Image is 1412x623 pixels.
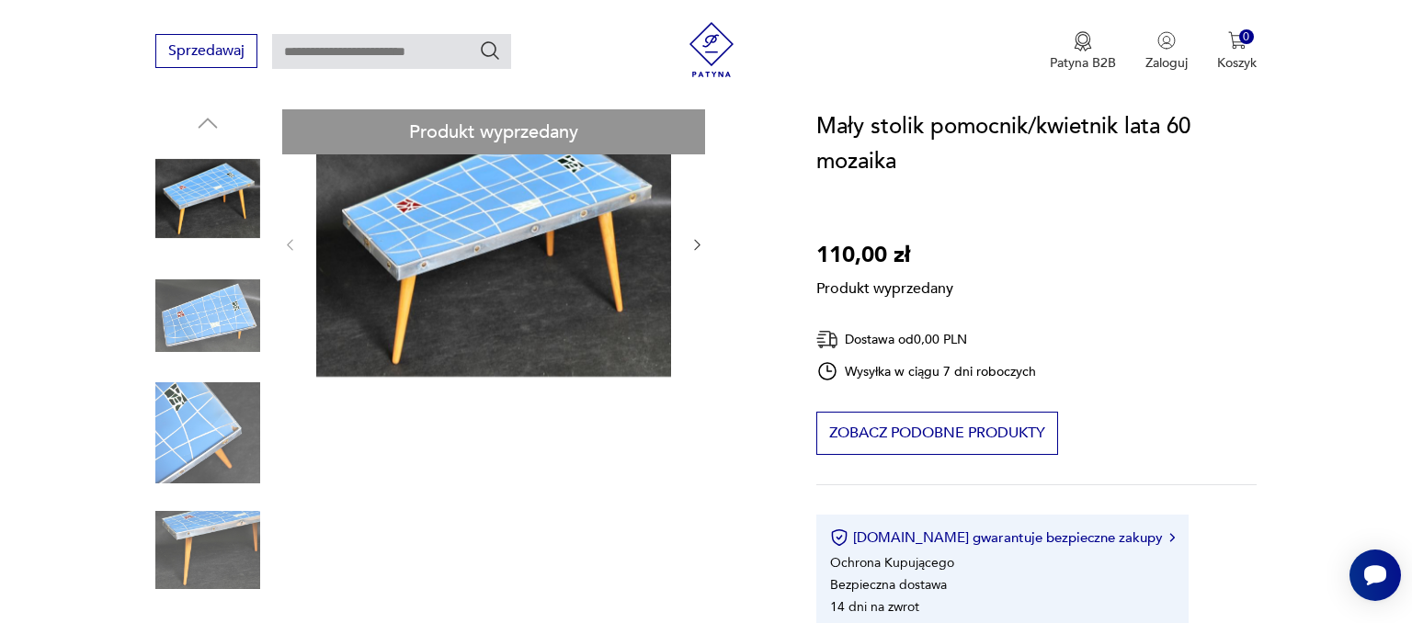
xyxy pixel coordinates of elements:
[155,34,257,68] button: Sprzedawaj
[830,528,1175,547] button: [DOMAIN_NAME] gwarantuje bezpieczne zakupy
[1349,549,1401,601] iframe: Smartsupp widget button
[830,576,947,594] li: Bezpieczna dostawa
[1217,54,1257,72] p: Koszyk
[816,238,953,273] p: 110,00 zł
[1239,29,1255,45] div: 0
[816,360,1037,382] div: Wysyłka w ciągu 7 dni roboczych
[1145,31,1188,72] button: Zaloguj
[816,109,1257,179] h1: Mały stolik pomocnik/kwietnik lata 60 mozaika
[1074,31,1092,51] img: Ikona medalu
[830,598,919,616] li: 14 dni na zwrot
[1157,31,1176,50] img: Ikonka użytkownika
[830,554,954,572] li: Ochrona Kupującego
[1050,31,1116,72] a: Ikona medaluPatyna B2B
[816,412,1058,455] button: Zobacz podobne produkty
[816,328,838,351] img: Ikona dostawy
[1169,533,1175,542] img: Ikona strzałki w prawo
[155,46,257,59] a: Sprzedawaj
[684,22,739,77] img: Patyna - sklep z meblami i dekoracjami vintage
[816,328,1037,351] div: Dostawa od 0,00 PLN
[479,40,501,62] button: Szukaj
[1217,31,1257,72] button: 0Koszyk
[816,273,953,299] p: Produkt wyprzedany
[1145,54,1188,72] p: Zaloguj
[830,528,848,547] img: Ikona certyfikatu
[1050,31,1116,72] button: Patyna B2B
[1050,54,1116,72] p: Patyna B2B
[1228,31,1247,50] img: Ikona koszyka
